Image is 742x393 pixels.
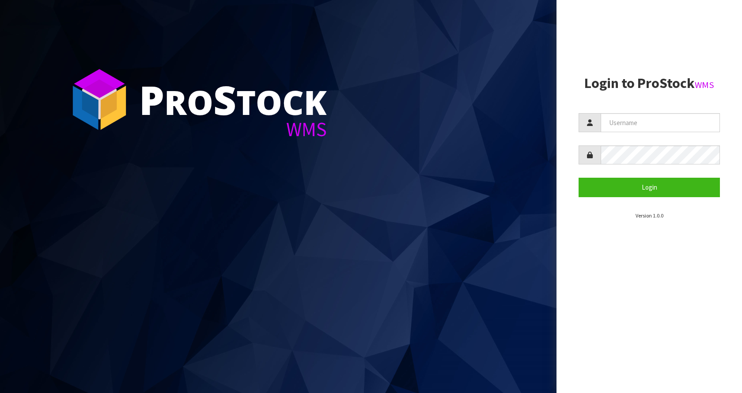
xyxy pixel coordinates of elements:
span: P [139,72,164,126]
h2: Login to ProStock [579,76,720,91]
div: ro tock [139,80,327,119]
div: WMS [139,119,327,139]
span: S [213,72,236,126]
small: Version 1.0.0 [636,212,663,219]
img: ProStock Cube [66,66,132,133]
button: Login [579,178,720,197]
small: WMS [695,79,714,91]
input: Username [601,113,720,132]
